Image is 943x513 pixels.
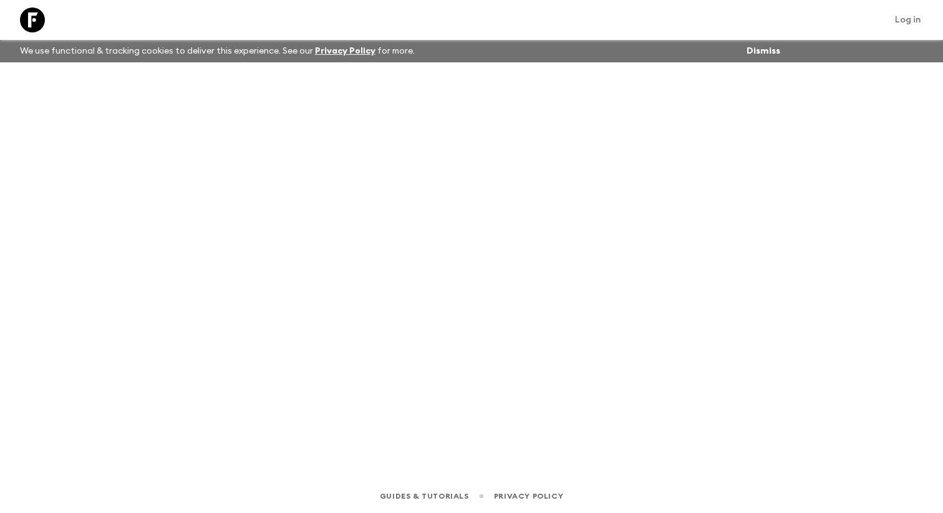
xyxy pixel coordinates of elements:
button: Dismiss [743,42,783,60]
a: Log in [888,11,928,29]
a: Privacy Policy [494,489,563,503]
p: We use functional & tracking cookies to deliver this experience. See our for more. [15,40,420,62]
a: Guides & Tutorials [380,489,469,503]
a: Privacy Policy [315,47,375,55]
